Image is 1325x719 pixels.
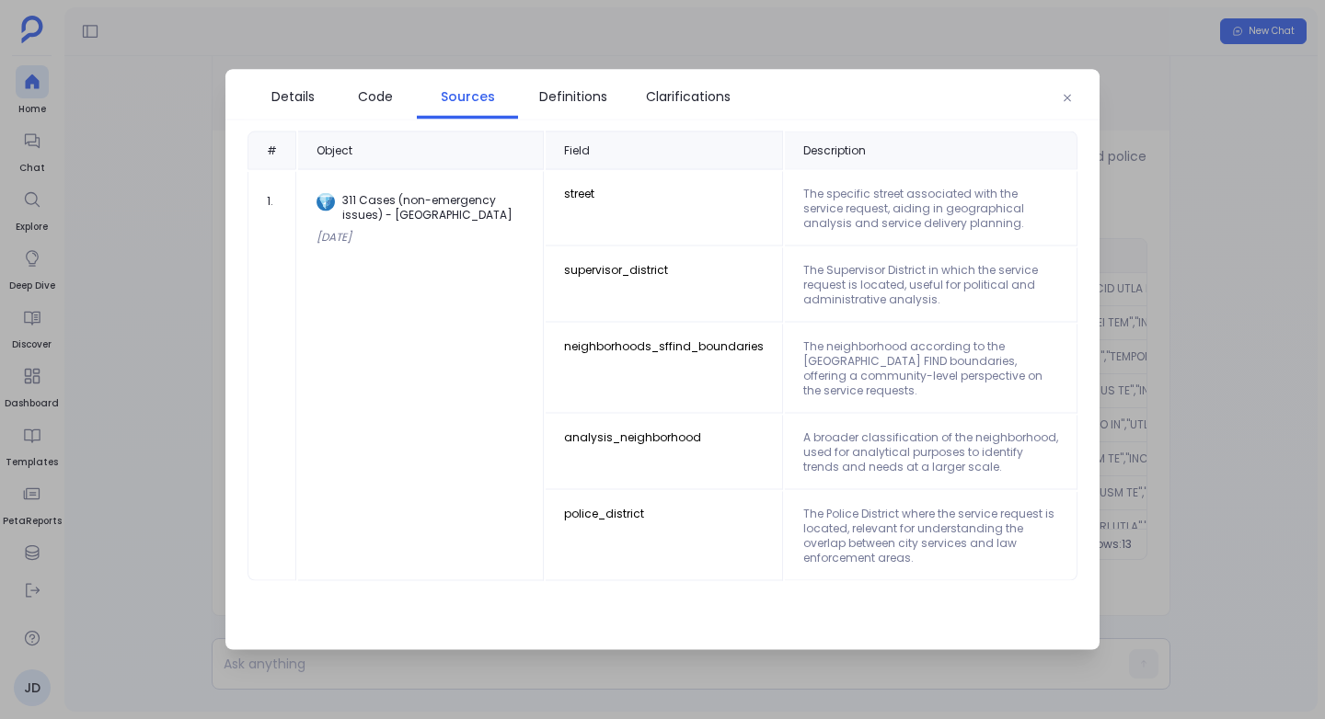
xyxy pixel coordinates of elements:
[441,86,495,107] span: Sources
[546,492,783,581] td: police_district
[546,131,783,170] div: Field
[317,193,524,223] div: 311 Cases (non-emergency issues) - [GEOGRAPHIC_DATA]
[785,416,1077,490] td: A broader classification of the neighborhood, used for analytical purposes to identify trends and...
[248,131,296,170] div: #
[546,248,783,323] td: supervisor_district
[546,172,783,246] td: street
[317,230,524,245] div: [DATE]
[267,193,273,209] span: 1 .
[785,325,1077,414] td: The neighborhood according to the [GEOGRAPHIC_DATA] FIND boundaries, offering a community-level p...
[785,248,1077,323] td: The Supervisor District in which the service request is located, useful for political and adminis...
[785,172,1077,246] td: The specific street associated with the service request, aiding in geographical analysis and serv...
[539,86,607,107] span: Definitions
[646,86,731,107] span: Clarifications
[298,131,544,170] div: Object
[546,325,783,414] td: neighborhoods_sffind_boundaries
[546,416,783,490] td: analysis_neighborhood
[271,86,315,107] span: Details
[785,131,1077,170] div: Description
[358,86,393,107] span: Code
[785,492,1077,581] td: The Police District where the service request is located, relevant for understanding the overlap ...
